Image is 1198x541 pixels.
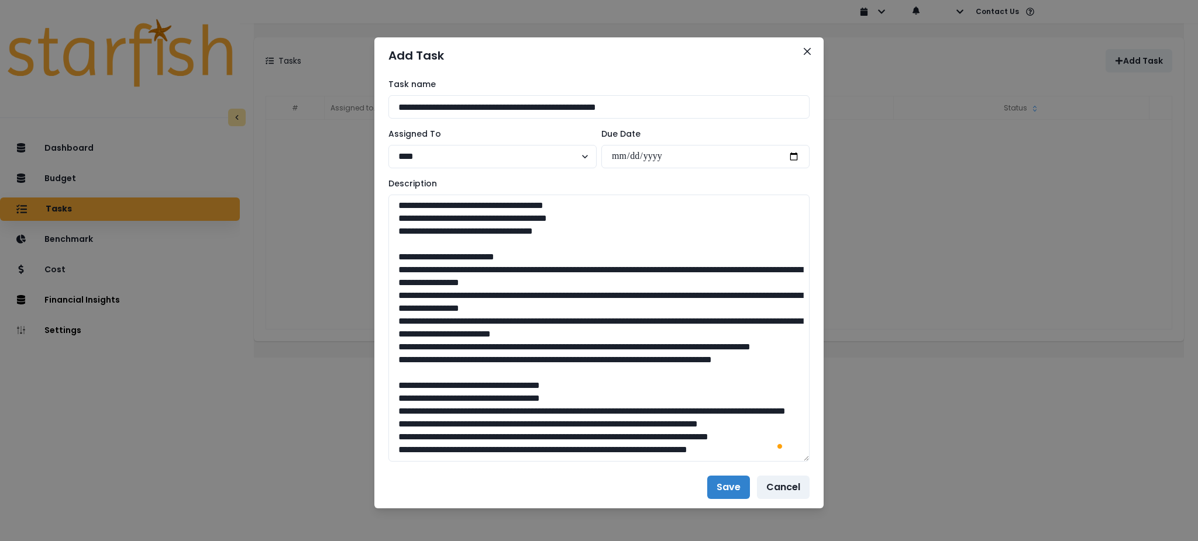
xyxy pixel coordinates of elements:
button: Save [707,476,750,499]
textarea: To enrich screen reader interactions, please activate Accessibility in Grammarly extension settings [388,195,810,462]
button: Close [798,42,817,61]
label: Task name [388,78,803,91]
label: Due Date [601,128,803,140]
label: Assigned To [388,128,590,140]
header: Add Task [374,37,824,74]
label: Description [388,178,803,190]
button: Cancel [757,476,810,499]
